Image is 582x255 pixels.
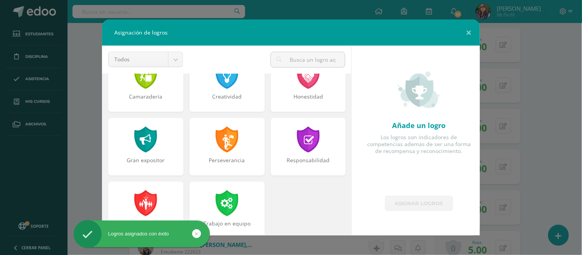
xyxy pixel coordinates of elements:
[109,93,183,108] div: Camaradería
[74,230,210,237] div: Logros asignados con éxito
[190,220,264,235] div: Trabajo en equipo
[458,20,480,46] button: Close (Esc)
[271,52,345,67] input: Busca un logro aquí...
[109,156,183,172] div: Gran expositor
[272,93,345,108] div: Honestidad
[190,93,264,108] div: Creatividad
[102,20,480,46] div: Asignación de logros
[385,196,453,211] a: Asignar logros
[364,134,474,155] div: Los logros son indicadores de competencias además de ser una forma de recompensa y reconocimiento.
[364,121,474,130] div: Añade un logro
[109,220,183,235] div: Liderazgo
[109,52,183,67] a: Todos
[190,156,264,172] div: Perseverancia
[114,52,162,67] span: Todos
[272,156,345,172] div: Responsabilidad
